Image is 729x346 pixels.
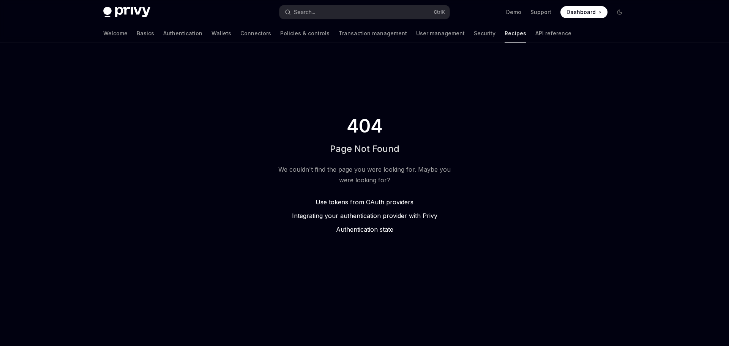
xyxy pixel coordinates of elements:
a: Policies & controls [280,24,330,43]
span: Use tokens from OAuth providers [316,198,413,206]
a: Support [530,8,551,16]
img: dark logo [103,7,150,17]
a: Transaction management [339,24,407,43]
a: Integrating your authentication provider with Privy [275,211,454,220]
a: Connectors [240,24,271,43]
span: Ctrl K [434,9,445,15]
a: Use tokens from OAuth providers [275,197,454,207]
a: Dashboard [560,6,607,18]
span: Integrating your authentication provider with Privy [292,212,437,220]
span: Dashboard [566,8,596,16]
div: We couldn't find the page you were looking for. Maybe you were looking for? [275,164,454,185]
a: Demo [506,8,521,16]
a: Security [474,24,495,43]
a: Wallets [211,24,231,43]
a: Basics [137,24,154,43]
div: Search... [294,8,315,17]
a: Authentication [163,24,202,43]
a: User management [416,24,465,43]
button: Toggle dark mode [614,6,626,18]
button: Search...CtrlK [279,5,450,19]
h1: Page Not Found [330,143,399,155]
a: API reference [535,24,571,43]
a: Welcome [103,24,128,43]
span: 404 [345,115,384,137]
a: Recipes [505,24,526,43]
a: Authentication state [275,225,454,234]
span: Authentication state [336,226,393,233]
